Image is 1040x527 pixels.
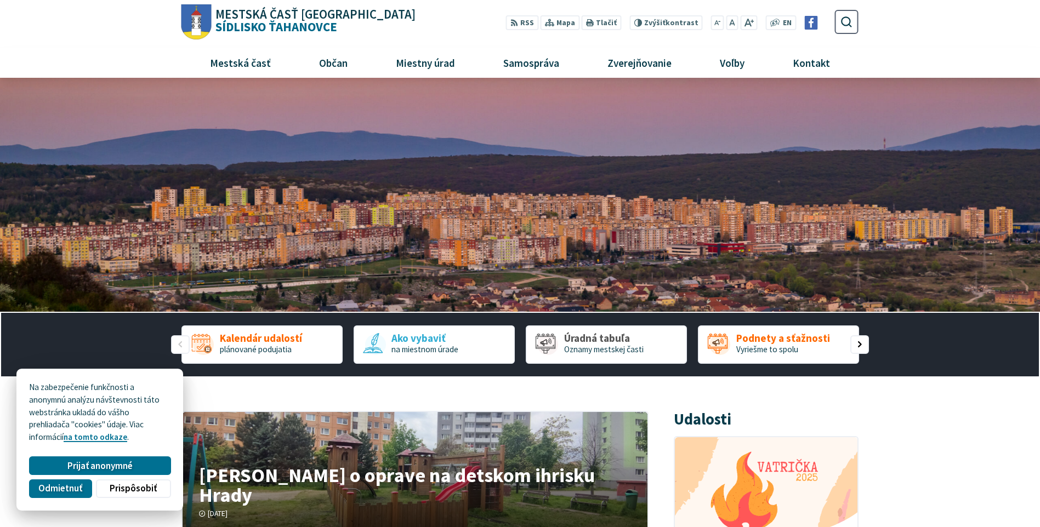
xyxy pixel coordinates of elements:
p: Na zabezpečenie funkčnosti a anonymnú analýzu návštevnosti táto webstránka ukladá do vášho prehli... [29,381,171,444]
a: Kalendár udalostí plánované podujatia [181,325,343,364]
span: Podnety a sťažnosti [736,333,830,344]
span: Ako vybaviť [391,333,458,344]
span: RSS [520,18,534,29]
div: 3 / 5 [526,325,687,364]
a: RSS [506,15,538,30]
span: plánované podujatia [220,344,292,354]
span: Zverejňovanie [603,48,675,77]
button: Zväčšiť veľkosť písma [740,15,757,30]
button: Zvýšiťkontrast [629,15,702,30]
h1: Sídlisko Ťahanovce [212,8,416,33]
a: Mapa [541,15,579,30]
span: Odmietnuť [38,483,82,494]
span: Samospráva [499,48,563,77]
span: Vyriešme to spolu [736,344,798,354]
a: Samospráva [484,48,579,77]
button: Zmenšiť veľkosť písma [711,15,724,30]
a: Miestny úrad [376,48,475,77]
span: Prispôsobiť [110,483,157,494]
h3: Udalosti [674,411,731,428]
span: EN [783,18,792,29]
span: Miestny úrad [391,48,459,77]
button: Prispôsobiť [96,479,171,498]
button: Prijať anonymné [29,456,171,475]
span: Kalendár udalostí [220,333,302,344]
a: Logo Sídlisko Ťahanovce, prejsť na domovskú stránku. [181,4,416,40]
span: Občan [315,48,351,77]
div: 2 / 5 [354,325,515,364]
a: na tomto odkaze [64,432,127,442]
span: Kontakt [789,48,834,77]
span: na miestnom úrade [391,344,458,354]
div: Nasledujúci slajd [850,335,869,354]
a: Ako vybaviť na miestnom úrade [354,325,515,364]
img: Prejsť na domovskú stránku [181,4,212,40]
span: Mapa [556,18,575,29]
span: Tlačiť [596,19,617,27]
a: Zverejňovanie [588,48,692,77]
button: Nastaviť pôvodnú veľkosť písma [726,15,738,30]
a: Kontakt [773,48,850,77]
span: Prijať anonymné [67,460,133,472]
a: EN [780,18,795,29]
a: Úradná tabuľa Oznamy mestskej časti [526,325,687,364]
span: Mestská časť [GEOGRAPHIC_DATA] [215,8,416,21]
h4: [PERSON_NAME] o oprave na detskom ihrisku Hrady [199,465,630,505]
span: Úradná tabuľa [564,333,644,344]
span: [DATE] [208,509,228,518]
span: Oznamy mestskej časti [564,344,644,354]
a: Občan [299,48,367,77]
span: Voľby [716,48,749,77]
a: Mestská časť [190,48,291,77]
span: Zvýšiť [644,18,666,27]
div: 4 / 5 [698,325,859,364]
button: Odmietnuť [29,479,92,498]
button: Tlačiť [582,15,621,30]
div: Predošlý slajd [171,335,190,354]
span: Mestská časť [206,48,275,77]
a: Voľby [700,48,765,77]
img: Prejsť na Facebook stránku [804,16,818,30]
a: Podnety a sťažnosti Vyriešme to spolu [698,325,859,364]
div: 1 / 5 [181,325,343,364]
span: kontrast [644,19,698,27]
